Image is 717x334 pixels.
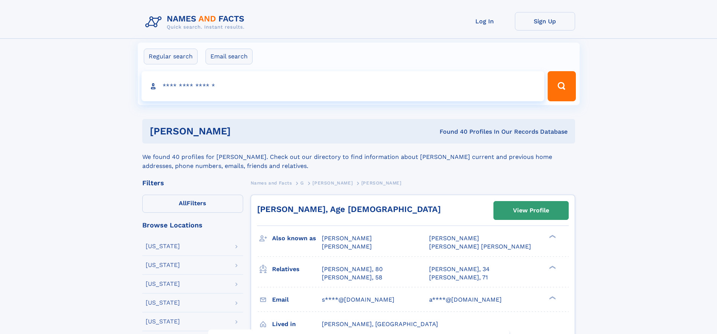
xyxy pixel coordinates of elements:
button: Search Button [548,71,575,101]
span: [PERSON_NAME] [429,235,479,242]
h1: [PERSON_NAME] [150,127,335,136]
div: ❯ [547,295,556,300]
a: [PERSON_NAME], 34 [429,265,490,273]
div: [US_STATE] [146,243,180,249]
div: [US_STATE] [146,262,180,268]
a: G [300,178,304,188]
span: [PERSON_NAME] [322,235,372,242]
input: search input [142,71,545,101]
div: ❯ [547,265,556,270]
span: All [179,200,187,207]
div: [US_STATE] [146,300,180,306]
img: Logo Names and Facts [142,12,251,32]
div: ❯ [547,234,556,239]
div: Found 40 Profiles In Our Records Database [335,128,568,136]
span: [PERSON_NAME] [312,180,353,186]
label: Regular search [144,49,198,64]
h3: Email [272,293,322,306]
a: [PERSON_NAME] [312,178,353,188]
h3: Relatives [272,263,322,276]
h3: Lived in [272,318,322,331]
a: View Profile [494,201,568,220]
a: Log In [455,12,515,31]
span: [PERSON_NAME] [322,243,372,250]
span: G [300,180,304,186]
label: Filters [142,195,243,213]
span: [PERSON_NAME], [GEOGRAPHIC_DATA] [322,320,438,328]
a: [PERSON_NAME], 58 [322,273,382,282]
a: [PERSON_NAME], Age [DEMOGRAPHIC_DATA] [257,204,441,214]
a: Names and Facts [251,178,292,188]
div: Filters [142,180,243,186]
a: [PERSON_NAME], 71 [429,273,488,282]
div: We found 40 profiles for [PERSON_NAME]. Check out our directory to find information about [PERSON... [142,143,575,171]
div: Browse Locations [142,222,243,229]
div: [US_STATE] [146,281,180,287]
div: View Profile [513,202,549,219]
label: Email search [206,49,253,64]
a: Sign Up [515,12,575,31]
span: [PERSON_NAME] [PERSON_NAME] [429,243,531,250]
a: [PERSON_NAME], 80 [322,265,383,273]
div: [US_STATE] [146,319,180,325]
h3: Also known as [272,232,322,245]
span: [PERSON_NAME] [361,180,402,186]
